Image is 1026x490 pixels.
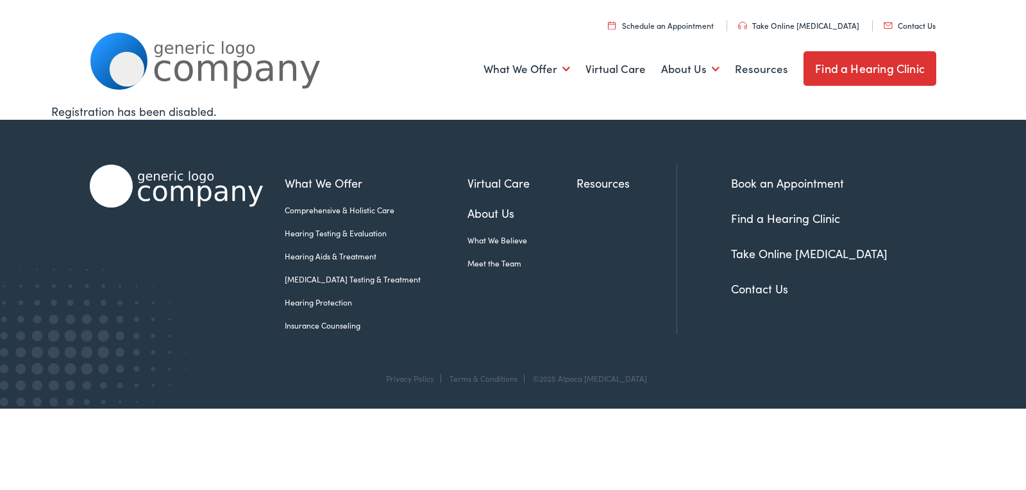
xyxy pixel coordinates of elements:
a: About Us [661,45,719,93]
a: Insurance Counseling [285,320,467,331]
a: Resources [576,174,677,192]
a: Book an Appointment [731,175,844,191]
a: About Us [467,204,576,222]
a: Find a Hearing Clinic [731,210,840,226]
a: Privacy Policy [386,373,434,384]
a: Schedule an Appointment [608,20,714,31]
a: Meet the Team [467,257,576,269]
div: ©2025 Alpaca [MEDICAL_DATA] [526,374,647,383]
a: Contact Us [731,281,788,297]
a: Virtual Care [467,174,576,192]
a: What We Offer [285,174,467,192]
img: utility icon [738,22,747,29]
a: Hearing Testing & Evaluation [285,227,467,239]
a: Virtual Care [585,45,646,93]
a: Take Online [MEDICAL_DATA] [731,245,887,261]
a: What We Believe [467,234,576,246]
a: Contact Us [884,20,936,31]
a: Take Online [MEDICAL_DATA] [738,20,859,31]
img: utility icon [608,21,616,29]
img: utility icon [884,22,893,29]
a: Terms & Conditions [450,373,517,384]
a: What We Offer [484,45,570,93]
a: Comprehensive & Holistic Care [285,204,467,216]
a: Hearing Protection [285,297,467,308]
a: Resources [735,45,788,93]
img: Alpaca Audiology [90,165,263,208]
a: Hearing Aids & Treatment [285,250,467,262]
a: Find a Hearing Clinic [803,51,936,86]
div: Registration has been disabled. [51,102,975,120]
a: [MEDICAL_DATA] Testing & Treatment [285,274,467,285]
